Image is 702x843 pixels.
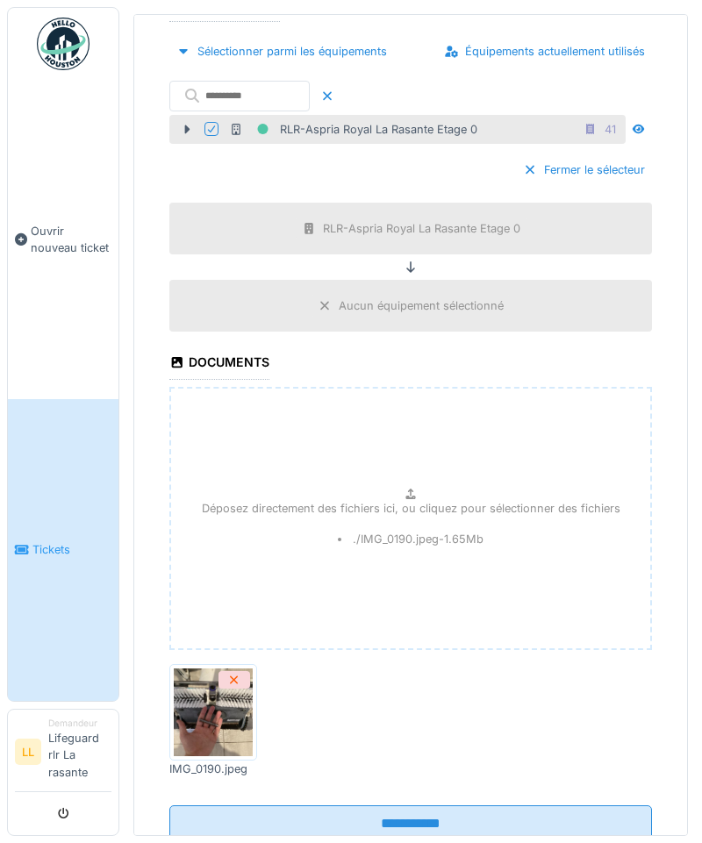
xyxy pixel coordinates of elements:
[338,531,484,547] li: ./IMG_0190.jpeg - 1.65 Mb
[48,717,111,730] div: Demandeur
[8,80,118,399] a: Ouvrir nouveau ticket
[169,39,394,63] div: Sélectionner parmi les équipements
[48,717,111,788] li: Lifeguard rlr La rasante
[8,399,118,701] a: Tickets
[15,739,41,765] li: LL
[174,668,253,756] img: kap2q7wed0xm8powkjyt3ykflry5
[323,220,520,237] div: RLR-Aspria Royal La Rasante Etage 0
[31,223,111,256] span: Ouvrir nouveau ticket
[516,158,652,182] div: Fermer le sélecteur
[339,297,504,314] div: Aucun équipement sélectionné
[169,761,257,777] div: IMG_0190.jpeg
[605,121,616,138] div: 41
[202,500,620,517] p: Déposez directement des fichiers ici, ou cliquez pour sélectionner des fichiers
[437,39,652,63] div: Équipements actuellement utilisés
[229,118,477,140] div: RLR-Aspria Royal La Rasante Etage 0
[32,541,111,558] span: Tickets
[15,717,111,792] a: LL DemandeurLifeguard rlr La rasante
[37,18,90,70] img: Badge_color-CXgf-gQk.svg
[169,349,269,379] div: Documents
